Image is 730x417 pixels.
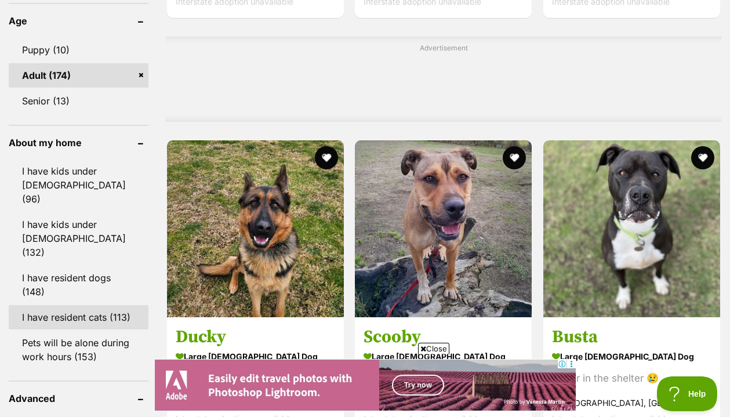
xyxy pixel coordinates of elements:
[355,140,532,317] img: Scooby - Bullmastiff x Australian Kelpie Dog
[9,137,148,148] header: About my home
[418,343,449,354] span: Close
[552,370,711,386] div: 1 year in the shelter 😢
[364,347,523,364] strong: large [DEMOGRAPHIC_DATA] Dog
[9,393,148,404] header: Advanced
[9,38,148,62] a: Puppy (10)
[552,394,711,410] strong: [GEOGRAPHIC_DATA], [GEOGRAPHIC_DATA]
[9,89,148,113] a: Senior (13)
[9,159,148,211] a: I have kids under [DEMOGRAPHIC_DATA] (96)
[503,146,526,169] button: favourite
[9,331,148,369] a: Pets will be alone during work hours (153)
[176,325,335,347] h3: Ducky
[9,212,148,264] a: I have kids under [DEMOGRAPHIC_DATA] (132)
[154,359,576,411] iframe: Advertisement
[166,37,721,122] div: Advertisement
[552,347,711,364] strong: large [DEMOGRAPHIC_DATA] Dog
[657,376,718,411] iframe: Help Scout Beacon - Open
[9,305,148,329] a: I have resident cats (113)
[176,347,335,364] strong: large [DEMOGRAPHIC_DATA] Dog
[9,16,148,26] header: Age
[364,325,523,347] h3: Scooby
[9,266,148,304] a: I have resident dogs (148)
[552,325,711,347] h3: Busta
[691,146,714,169] button: favourite
[233,58,655,110] iframe: Advertisement
[9,63,148,88] a: Adult (174)
[167,140,344,317] img: Ducky - German Shepherd Dog
[315,146,338,169] button: favourite
[543,140,720,317] img: Busta - Amstaff Dog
